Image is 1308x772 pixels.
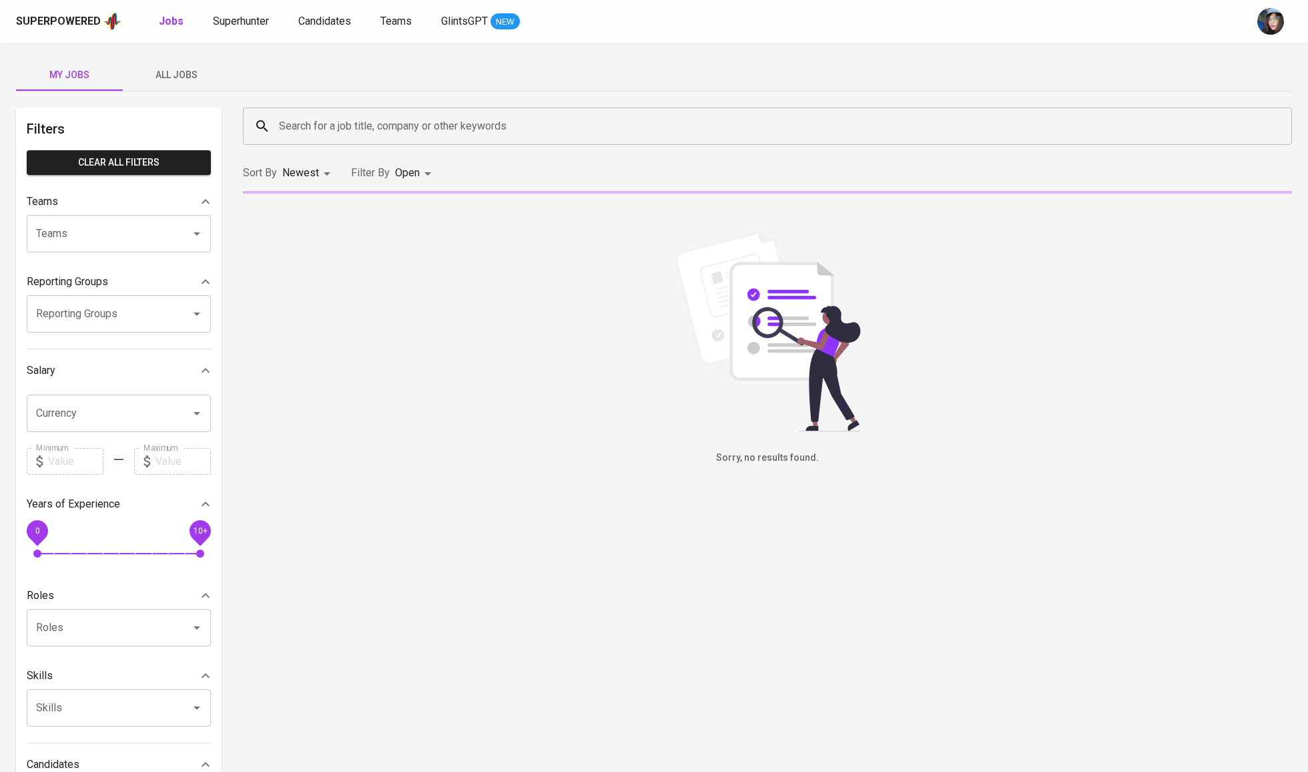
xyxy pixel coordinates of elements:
[27,357,211,384] div: Salary
[27,582,211,609] div: Roles
[490,15,520,29] span: NEW
[27,274,108,290] p: Reporting Groups
[27,496,120,512] p: Years of Experience
[282,161,335,186] div: Newest
[27,668,53,684] p: Skills
[159,13,186,30] a: Jobs
[380,13,414,30] a: Teams
[188,224,206,243] button: Open
[667,231,868,431] img: file_searching.svg
[298,15,351,27] span: Candidates
[213,15,269,27] span: Superhunter
[282,165,319,181] p: Newest
[103,11,121,31] img: app logo
[27,268,211,295] div: Reporting Groups
[395,166,420,179] span: Open
[131,67,222,83] span: All Jobs
[27,491,211,518] div: Years of Experience
[243,165,277,181] p: Sort By
[243,451,1292,465] h6: Sorry, no results found.
[27,363,55,379] p: Salary
[1257,8,1284,35] img: diazagista@glints.com
[351,165,390,181] p: Filter By
[441,15,488,27] span: GlintsGPT
[27,194,58,210] p: Teams
[159,15,184,27] b: Jobs
[16,11,121,31] a: Superpoweredapp logo
[27,588,54,604] p: Roles
[27,150,211,175] button: Clear All filters
[188,404,206,423] button: Open
[441,13,520,30] a: GlintsGPT NEW
[193,526,207,535] span: 10+
[24,67,115,83] span: My Jobs
[380,15,412,27] span: Teams
[188,305,206,323] button: Open
[27,118,211,140] h6: Filters
[16,14,101,29] div: Superpowered
[27,188,211,215] div: Teams
[188,618,206,637] button: Open
[37,154,200,171] span: Clear All filters
[155,448,211,475] input: Value
[395,161,436,186] div: Open
[188,699,206,717] button: Open
[48,448,103,475] input: Value
[27,662,211,689] div: Skills
[35,526,39,535] span: 0
[213,13,272,30] a: Superhunter
[298,13,354,30] a: Candidates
